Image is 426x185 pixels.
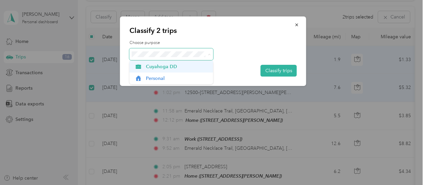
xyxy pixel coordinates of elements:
[388,147,426,185] iframe: Everlance-gr Chat Button Frame
[129,40,297,46] label: Choose purpose
[146,75,208,82] span: Personal
[261,65,297,77] button: Classify trips
[146,63,208,70] span: Cuyahoga DD
[129,26,297,35] p: Classify 2 trips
